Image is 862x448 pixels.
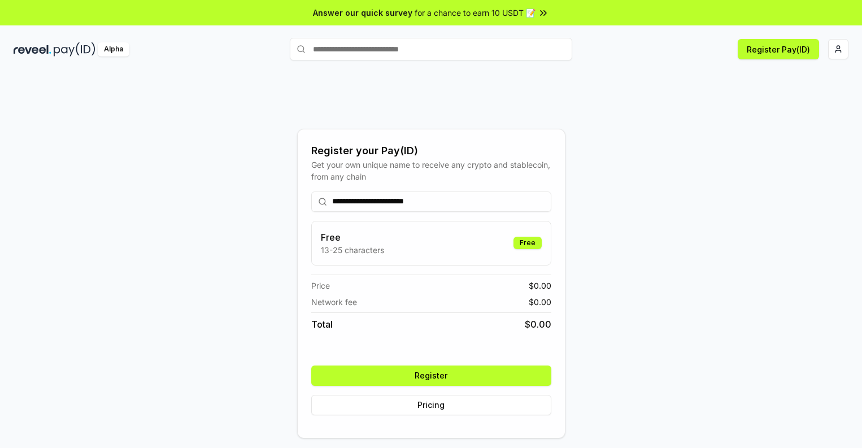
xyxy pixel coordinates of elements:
[738,39,819,59] button: Register Pay(ID)
[513,237,542,249] div: Free
[525,317,551,331] span: $ 0.00
[313,7,412,19] span: Answer our quick survey
[311,280,330,292] span: Price
[321,244,384,256] p: 13-25 characters
[311,317,333,331] span: Total
[311,366,551,386] button: Register
[321,230,384,244] h3: Free
[14,42,51,56] img: reveel_dark
[311,296,357,308] span: Network fee
[529,296,551,308] span: $ 0.00
[98,42,129,56] div: Alpha
[311,143,551,159] div: Register your Pay(ID)
[311,395,551,415] button: Pricing
[54,42,95,56] img: pay_id
[311,159,551,182] div: Get your own unique name to receive any crypto and stablecoin, from any chain
[529,280,551,292] span: $ 0.00
[415,7,536,19] span: for a chance to earn 10 USDT 📝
